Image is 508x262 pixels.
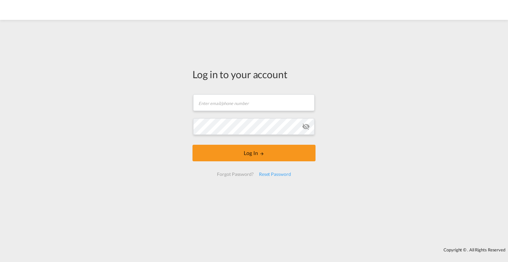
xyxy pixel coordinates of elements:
[192,145,316,161] button: LOGIN
[192,67,316,81] div: Log in to your account
[256,168,294,180] div: Reset Password
[214,168,256,180] div: Forgot Password?
[193,94,315,111] input: Enter email/phone number
[302,123,310,131] md-icon: icon-eye-off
